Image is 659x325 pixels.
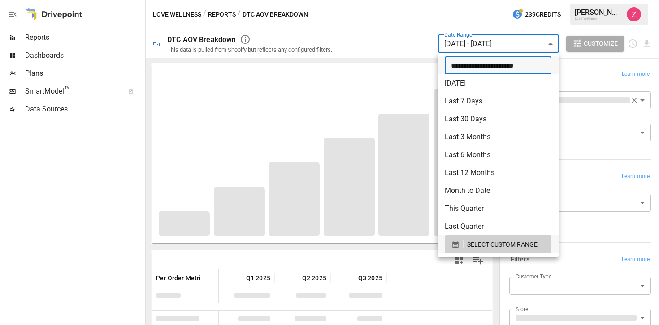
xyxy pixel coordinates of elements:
li: [DATE] [438,74,559,92]
span: SELECT CUSTOM RANGE [467,239,538,250]
li: Last 30 Days [438,110,559,128]
button: SELECT CUSTOM RANGE [445,235,551,253]
li: Month to Date [438,182,559,200]
li: Last 3 Months [438,128,559,146]
li: Last 6 Months [438,146,559,164]
li: Last 7 Days [438,92,559,110]
li: Last Quarter [438,218,559,235]
li: Last 12 Months [438,164,559,182]
li: This Quarter [438,200,559,218]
